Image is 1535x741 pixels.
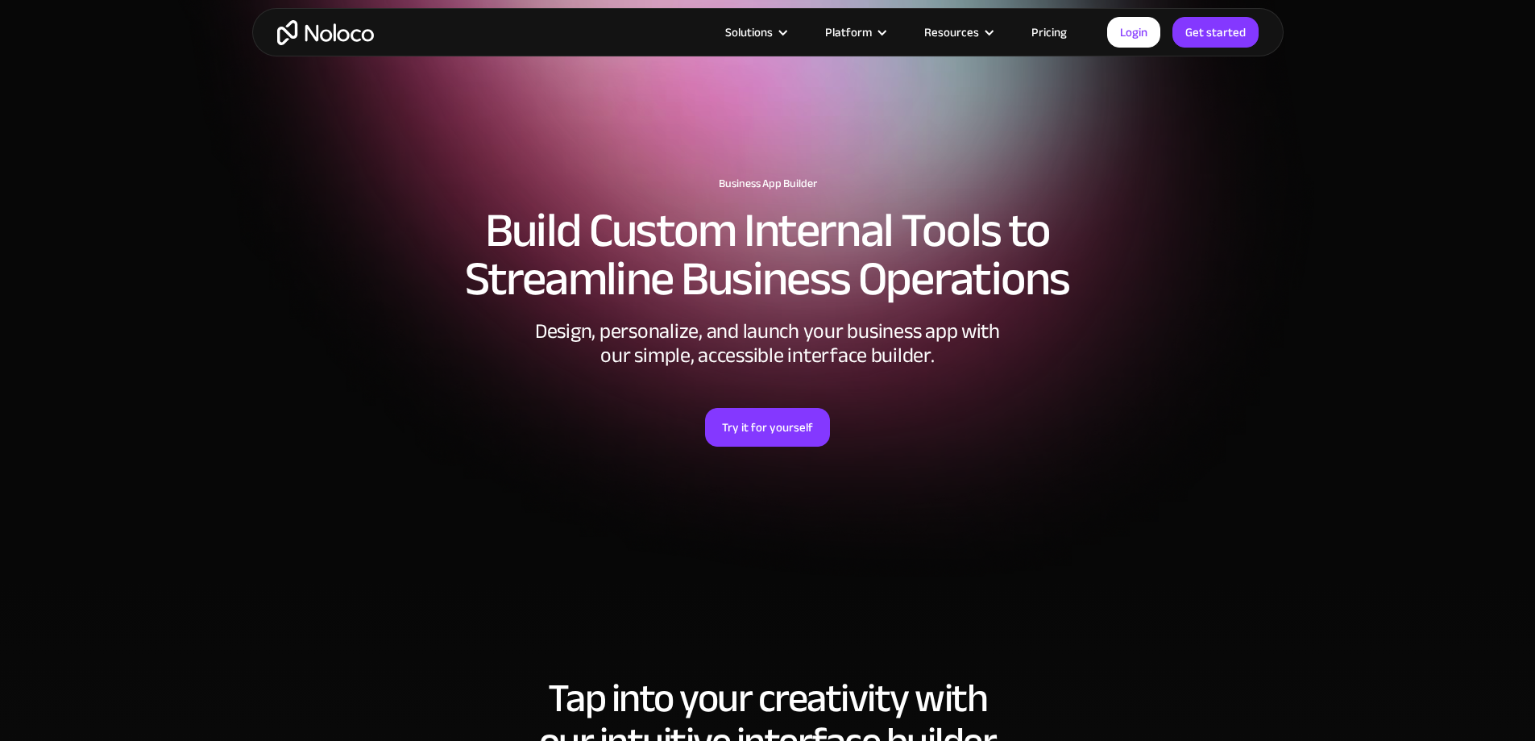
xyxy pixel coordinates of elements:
div: Resources [924,22,979,43]
div: Design, personalize, and launch your business app with our simple, accessible interface builder. [526,319,1010,368]
h1: Business App Builder [268,177,1267,190]
a: home [277,20,374,45]
a: Get started [1172,17,1259,48]
h2: Build Custom Internal Tools to Streamline Business Operations [268,206,1267,303]
a: Try it for yourself [705,408,830,447]
div: Solutions [705,22,805,43]
div: Solutions [725,22,773,43]
a: Pricing [1011,22,1087,43]
a: Login [1107,17,1160,48]
div: Resources [904,22,1011,43]
div: Platform [805,22,904,43]
div: Platform [825,22,872,43]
